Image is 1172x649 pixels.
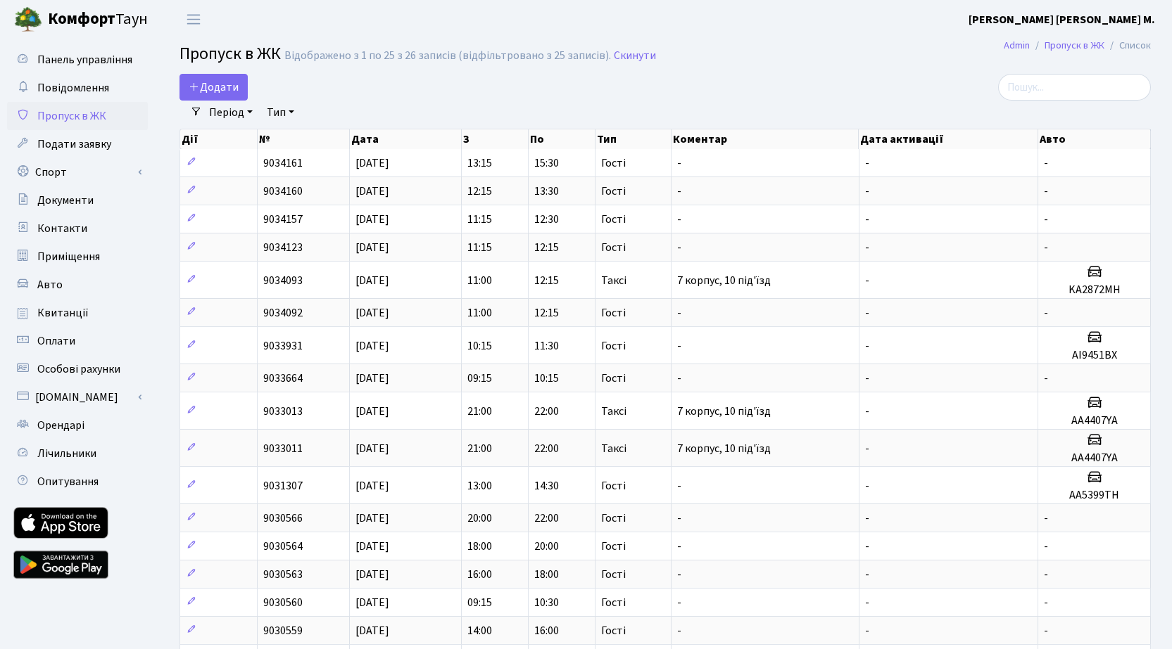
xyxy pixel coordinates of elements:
[467,623,492,638] span: 14:00
[180,129,258,149] th: Дії
[865,305,869,321] span: -
[601,513,626,524] span: Гості
[672,129,859,149] th: Коментар
[601,406,626,417] span: Таксі
[601,443,626,454] span: Таксі
[37,277,63,293] span: Авто
[37,305,89,321] span: Квитанції
[263,240,303,255] span: 9034123
[48,8,148,32] span: Таун
[614,49,656,63] a: Скинути
[355,371,389,386] span: [DATE]
[263,338,303,354] span: 9033931
[355,212,389,227] span: [DATE]
[467,273,492,288] span: 11:00
[263,371,303,386] span: 9033664
[467,441,492,456] span: 21:00
[677,595,681,610] span: -
[1044,155,1048,171] span: -
[865,338,869,354] span: -
[534,212,559,227] span: 12:30
[865,510,869,526] span: -
[263,510,303,526] span: 9030566
[263,404,303,419] span: 9033013
[601,214,626,225] span: Гості
[37,108,106,124] span: Пропуск в ЖК
[865,595,869,610] span: -
[1044,623,1048,638] span: -
[983,31,1172,60] nav: breadcrumb
[263,273,303,288] span: 9034093
[467,404,492,419] span: 21:00
[534,478,559,494] span: 14:30
[37,333,75,349] span: Оплати
[601,275,626,286] span: Таксі
[7,355,148,383] a: Особові рахунки
[601,158,626,169] span: Гості
[258,129,350,149] th: №
[263,155,303,171] span: 9034161
[263,539,303,554] span: 9030564
[1044,567,1048,582] span: -
[37,136,111,152] span: Подати заявку
[7,411,148,439] a: Орендарі
[534,338,559,354] span: 11:30
[534,273,559,288] span: 12:15
[355,441,389,456] span: [DATE]
[284,49,611,63] div: Відображено з 1 по 25 з 26 записів (відфільтровано з 25 записів).
[355,404,389,419] span: [DATE]
[176,8,211,31] button: Переключити навігацію
[355,623,389,638] span: [DATE]
[467,305,492,321] span: 11:00
[677,212,681,227] span: -
[7,46,148,74] a: Панель управління
[1044,184,1048,199] span: -
[534,595,559,610] span: 10:30
[1044,539,1048,554] span: -
[14,6,42,34] img: logo.png
[677,371,681,386] span: -
[263,623,303,638] span: 9030559
[7,186,148,214] a: Документи
[1045,38,1104,53] a: Пропуск в ЖК
[677,539,681,554] span: -
[263,567,303,582] span: 9030563
[534,240,559,255] span: 12:15
[7,214,148,243] a: Контакти
[677,510,681,526] span: -
[865,567,869,582] span: -
[355,478,389,494] span: [DATE]
[1044,305,1048,321] span: -
[596,129,672,149] th: Тип
[37,418,84,433] span: Орендарі
[263,184,303,199] span: 9034160
[865,539,869,554] span: -
[969,12,1155,27] b: [PERSON_NAME] [PERSON_NAME] М.
[467,510,492,526] span: 20:00
[1104,38,1151,53] li: Список
[534,371,559,386] span: 10:15
[7,383,148,411] a: [DOMAIN_NAME]
[601,569,626,580] span: Гості
[37,221,87,236] span: Контакти
[467,240,492,255] span: 11:15
[1044,414,1145,428] h5: AA4407YA
[998,74,1151,101] input: Пошук...
[37,80,109,96] span: Повідомлення
[601,480,626,491] span: Гості
[1044,212,1048,227] span: -
[865,184,869,199] span: -
[37,474,99,489] span: Опитування
[462,129,529,149] th: З
[7,468,148,496] a: Опитування
[263,212,303,227] span: 9034157
[189,79,239,95] span: Додати
[677,155,681,171] span: -
[601,307,626,319] span: Гості
[467,338,492,354] span: 10:15
[355,539,389,554] span: [DATE]
[601,625,626,636] span: Гості
[865,273,869,288] span: -
[677,623,681,638] span: -
[601,373,626,384] span: Гості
